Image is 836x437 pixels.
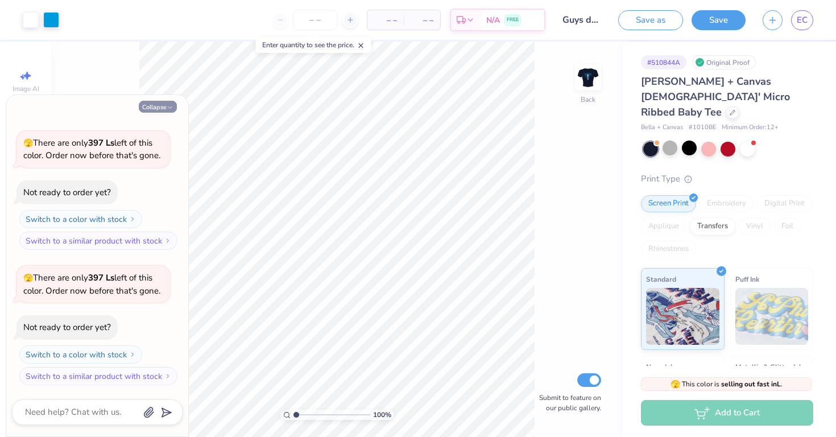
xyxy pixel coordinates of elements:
img: Switch to a similar product with stock [164,237,171,244]
span: There are only left of this color. Order now before that's gone. [23,272,160,296]
div: Foil [774,218,801,235]
span: Minimum Order: 12 + [722,123,779,133]
img: Switch to a similar product with stock [164,373,171,380]
strong: 397 Ls [88,137,114,149]
div: Original Proof [692,55,756,69]
span: [PERSON_NAME] + Canvas [DEMOGRAPHIC_DATA]' Micro Ribbed Baby Tee [641,75,790,119]
button: Save as [618,10,683,30]
span: Image AI [13,84,39,93]
strong: selling out fast in L [721,380,781,389]
div: Screen Print [641,195,696,212]
span: 🫣 [23,273,33,283]
img: Puff Ink [735,288,809,345]
div: Back [581,94,595,105]
div: Embroidery [700,195,754,212]
span: This color is . [671,379,783,389]
span: Puff Ink [735,273,759,285]
span: Metallic & Glitter Ink [735,361,802,373]
span: FREE [507,16,519,24]
div: Transfers [690,218,735,235]
div: Not ready to order yet? [23,321,111,333]
button: Save [692,10,746,30]
a: EC [791,10,813,30]
button: Switch to a similar product with stock [19,232,177,250]
span: 100 % [373,410,391,420]
span: – – [374,14,397,26]
span: N/A [486,14,500,26]
span: Bella + Canvas [641,123,683,133]
button: Switch to a color with stock [19,210,142,228]
strong: 397 Ls [88,272,114,283]
img: Switch to a color with stock [129,351,136,358]
div: Applique [641,218,686,235]
span: EC [797,14,808,27]
label: Submit to feature on our public gallery. [533,393,601,413]
img: Back [577,66,599,89]
div: Print Type [641,172,813,185]
div: Enter quantity to see the price. [256,37,371,53]
button: Switch to a similar product with stock [19,367,177,385]
div: Vinyl [739,218,771,235]
input: – – [293,10,337,30]
button: Collapse [139,101,177,113]
span: 🫣 [23,138,33,149]
span: There are only left of this color. Order now before that's gone. [23,137,160,162]
div: # 510844A [641,55,686,69]
button: Switch to a color with stock [19,345,142,364]
span: Standard [646,273,676,285]
span: # 1010BE [689,123,716,133]
span: 🫣 [671,379,680,390]
img: Switch to a color with stock [129,216,136,222]
input: Untitled Design [554,9,610,31]
div: Not ready to order yet? [23,187,111,198]
img: Standard [646,288,719,345]
div: Digital Print [757,195,812,212]
span: – – [411,14,433,26]
span: Neon Ink [646,361,674,373]
div: Rhinestones [641,241,696,258]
